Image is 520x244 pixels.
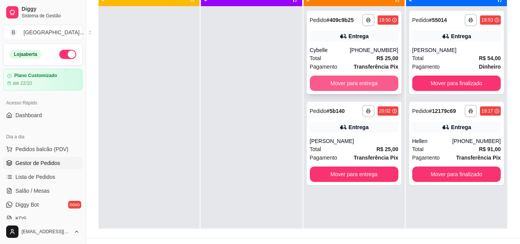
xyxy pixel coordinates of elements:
span: Total [412,145,424,153]
span: Lista de Pedidos [15,173,55,181]
div: 19:50 [379,17,391,23]
div: Hellen [412,137,452,145]
strong: R$ 91,00 [479,146,501,152]
button: Alterar Status [59,50,76,59]
span: Pedido [412,17,429,23]
button: Mover para entrega [310,167,398,182]
span: Salão / Mesas [15,187,50,195]
span: Diggy [22,6,80,13]
div: Loja aberta [10,50,42,59]
div: 18:53 [482,17,493,23]
div: [PHONE_NUMBER] [350,46,398,54]
div: Entrega [349,32,369,40]
div: Cybelle [310,46,350,54]
span: Dashboard [15,111,42,119]
span: KDS [15,215,27,222]
strong: Transferência Pix [354,155,398,161]
a: Gestor de Pedidos [3,157,83,169]
div: [GEOGRAPHIC_DATA] ... [23,29,84,36]
span: Pagamento [310,153,338,162]
button: [EMAIL_ADDRESS][DOMAIN_NAME] [3,222,83,241]
span: Pagamento [412,62,440,71]
span: Pedidos balcão (PDV) [15,145,69,153]
div: Entrega [451,123,471,131]
strong: R$ 54,00 [479,55,501,61]
div: Dia a dia [3,131,83,143]
span: Pedido [310,17,327,23]
span: Diggy Bot [15,201,39,209]
a: KDS [3,212,83,225]
strong: # 55014 [429,17,447,23]
strong: R$ 25,00 [376,146,398,152]
span: Total [310,54,321,62]
button: Select a team [3,25,83,40]
a: Salão / Mesas [3,185,83,197]
strong: # 12179c69 [429,108,456,114]
strong: # 409c9b25 [326,17,354,23]
span: Total [412,54,424,62]
a: Diggy Botnovo [3,199,83,211]
span: B [10,29,17,36]
div: 20:02 [379,108,391,114]
strong: # 5b140 [326,108,345,114]
strong: Transferência Pix [456,155,501,161]
span: Pagamento [412,153,440,162]
button: Mover para finalizado [412,76,501,91]
a: Lista de Pedidos [3,171,83,183]
button: Pedidos balcão (PDV) [3,143,83,155]
a: DiggySistema de Gestão [3,3,83,22]
span: Pagamento [310,62,338,71]
a: Plano Customizadoaté 22/10 [3,69,83,91]
strong: R$ 25,00 [376,55,398,61]
article: Plano Customizado [14,73,57,79]
button: Mover para finalizado [412,167,501,182]
div: [PERSON_NAME] [310,137,398,145]
button: Mover para entrega [310,76,398,91]
span: Sistema de Gestão [22,13,80,19]
div: Entrega [451,32,471,40]
a: Dashboard [3,109,83,121]
div: [PERSON_NAME] [412,46,501,54]
span: Gestor de Pedidos [15,159,60,167]
span: Pedido [310,108,327,114]
div: Entrega [349,123,369,131]
div: Acesso Rápido [3,97,83,109]
strong: Transferência Pix [354,64,398,70]
article: até 22/10 [13,80,32,86]
span: [EMAIL_ADDRESS][DOMAIN_NAME] [22,229,70,235]
span: Pedido [412,108,429,114]
div: [PHONE_NUMBER] [452,137,501,145]
span: Total [310,145,321,153]
div: 19:17 [482,108,493,114]
strong: Dinheiro [479,64,501,70]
